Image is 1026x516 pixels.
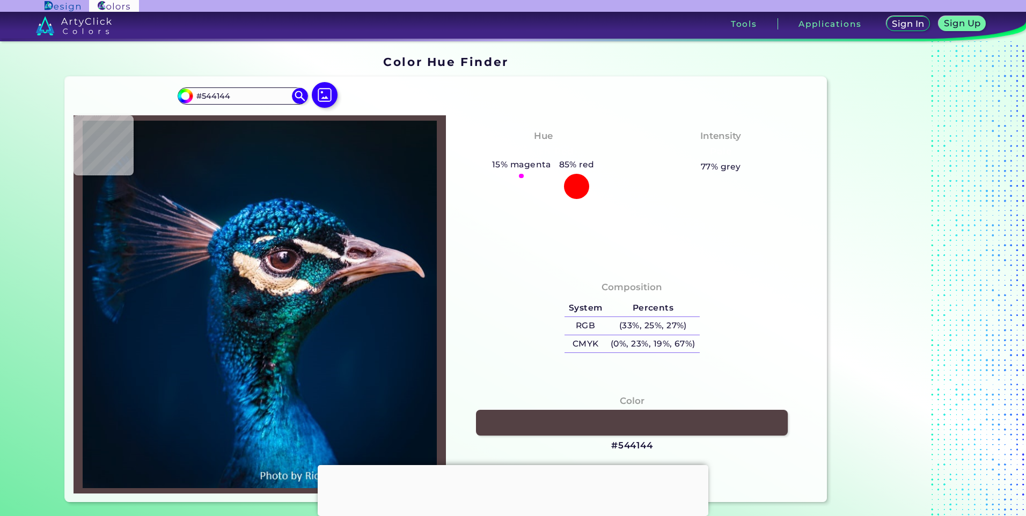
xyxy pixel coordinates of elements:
[312,82,338,108] img: icon picture
[534,128,553,144] h4: Hue
[488,158,555,172] h5: 15% magenta
[565,299,606,317] h5: System
[706,145,736,158] h3: Pale
[79,121,441,488] img: img_pavlin.jpg
[798,20,861,28] h3: Applications
[892,19,924,28] h5: Sign In
[944,19,980,27] h5: Sign Up
[939,16,986,31] a: Sign Up
[700,128,741,144] h4: Intensity
[292,88,308,104] img: icon search
[193,89,292,103] input: type color..
[36,16,112,35] img: logo_artyclick_colors_white.svg
[318,465,708,513] iframe: Advertisement
[565,335,606,353] h5: CMYK
[602,279,662,295] h4: Composition
[611,439,653,452] h3: #544144
[606,317,699,335] h5: (33%, 25%, 27%)
[606,335,699,353] h5: (0%, 23%, 19%, 67%)
[886,16,930,31] a: Sign In
[701,160,741,174] h5: 77% grey
[555,158,599,172] h5: 85% red
[831,51,965,506] iframe: Advertisement
[508,145,578,158] h3: Pinkish Red
[45,1,80,11] img: ArtyClick Design logo
[565,317,606,335] h5: RGB
[383,54,508,70] h1: Color Hue Finder
[731,20,757,28] h3: Tools
[606,299,699,317] h5: Percents
[620,393,644,409] h4: Color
